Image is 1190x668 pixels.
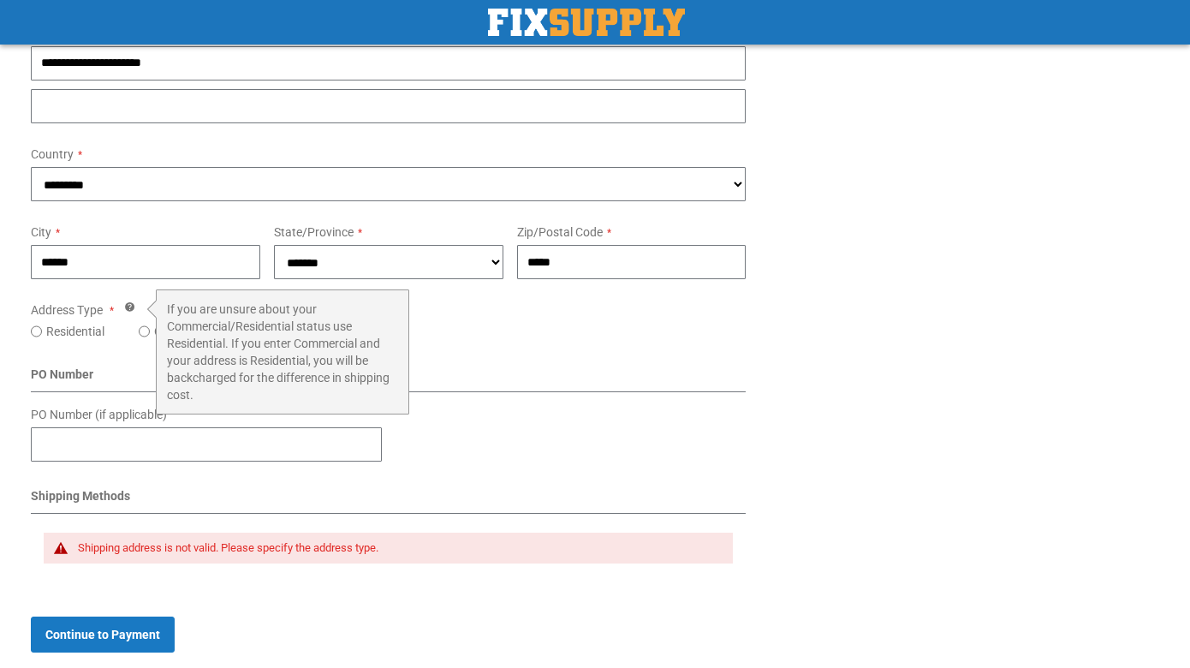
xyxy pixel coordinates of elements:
div: If you are unsure about your Commercial/Residential status use Residential. If you enter Commerci... [156,289,409,415]
span: Continue to Payment [45,628,160,641]
img: Fix Industrial Supply [488,9,685,36]
label: Commercial [154,323,217,340]
div: Shipping address is not valid. Please specify the address type. [78,541,716,555]
div: PO Number [31,366,746,392]
span: Country [31,147,74,161]
button: Continue to Payment [31,617,175,653]
span: PO Number (if applicable) [31,408,167,421]
label: Residential [46,323,104,340]
span: Address Type [31,303,103,317]
div: Shipping Methods [31,487,746,514]
span: State/Province [274,225,354,239]
span: City [31,225,51,239]
a: store logo [488,9,685,36]
span: Zip/Postal Code [517,225,603,239]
